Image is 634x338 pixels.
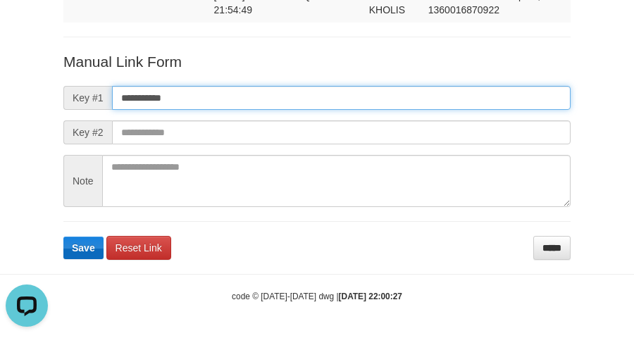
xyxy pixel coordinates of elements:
button: Open LiveChat chat widget [6,6,48,48]
span: Key #2 [63,120,112,144]
span: Reset Link [116,242,162,254]
span: Key #1 [63,86,112,110]
button: Save [63,237,104,259]
span: Save [72,242,95,254]
span: Copy 1360016870922 to clipboard [428,4,499,15]
span: Note [63,155,102,207]
p: Manual Link Form [63,51,571,72]
small: code © [DATE]-[DATE] dwg | [232,292,402,301]
strong: [DATE] 22:00:27 [339,292,402,301]
a: Reset Link [106,236,171,260]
